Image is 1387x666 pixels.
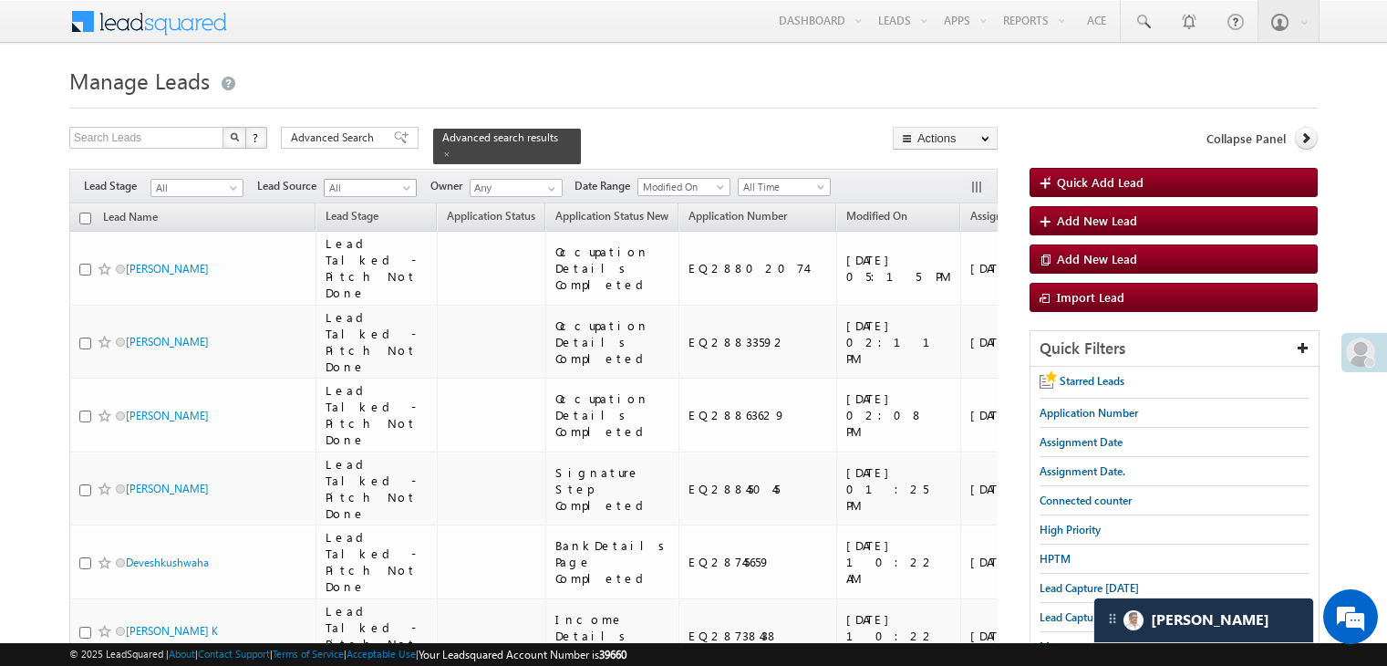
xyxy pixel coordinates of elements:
div: [DATE] [970,260,1055,276]
span: Manage Leads [69,66,210,95]
span: Assignment Date [970,209,1053,223]
a: Modified On [837,206,916,230]
span: All [325,180,411,196]
a: [PERSON_NAME] [126,409,209,422]
div: EQ28802074 [688,260,828,276]
a: [PERSON_NAME] [126,482,209,495]
div: [DATE] [970,554,1055,570]
div: Signature Step Completed [555,464,671,514]
a: All [324,179,417,197]
div: Lead Talked - Pitch Not Done [326,529,429,595]
span: Quick Add Lead [1057,174,1144,190]
div: BankDetails Page Completed [555,537,671,587]
div: Occupation Details Completed [555,317,671,367]
span: Connected counter [1040,494,1132,507]
div: EQ28845045 [688,481,828,497]
img: Carter [1123,610,1144,630]
div: EQ28833592 [688,334,828,350]
span: © 2025 LeadSquared | | | | | [69,646,626,663]
span: Advanced search results [442,130,558,144]
span: Application Status New [555,209,668,223]
div: [DATE] [970,628,1055,644]
span: Date Range [574,178,637,194]
span: Your Leadsquared Account Number is [419,648,626,661]
img: Search [230,132,239,141]
a: [PERSON_NAME] [126,335,209,349]
div: Occupation Details Completed [555,390,671,440]
div: [DATE] [970,481,1055,497]
div: [DATE] 02:11 PM [846,317,952,367]
span: HPTM [1040,552,1071,566]
a: Modified On [637,178,730,196]
span: Application Status [447,209,535,223]
span: Lead Stage [84,178,150,194]
span: Lead Source [257,178,324,194]
span: Starred Leads [1060,374,1124,388]
div: Income Details Completed [555,611,671,661]
div: Lead Talked - Pitch Not Done [326,309,429,375]
span: Assignment Date [1040,435,1123,449]
div: [DATE] 05:15 PM [846,252,952,285]
span: Application Number [1040,406,1138,420]
span: Modified On [638,179,725,195]
span: Add New Lead [1057,213,1137,228]
a: [PERSON_NAME] K morariya [126,624,218,655]
div: EQ28738438 [688,628,828,644]
a: Application Number [679,206,796,230]
a: Application Status [438,206,544,230]
div: Lead Talked - Pitch Not Done [326,235,429,301]
span: Messages [1040,640,1086,653]
div: Quick Filters [1030,331,1319,367]
a: [PERSON_NAME] [126,262,209,276]
div: [DATE] 10:22 AM [846,611,952,661]
span: 39660 [599,648,626,661]
div: Lead Talked - Pitch Not Done [326,382,429,448]
a: Lead Name [94,207,167,231]
span: Modified On [846,209,907,223]
a: Assignment Date [961,206,1062,230]
a: Application Status New [546,206,678,230]
span: ? [253,130,261,145]
button: Actions [893,127,998,150]
span: Lead Stage [326,209,378,223]
div: [DATE] 10:22 AM [846,537,952,587]
div: [DATE] [970,334,1055,350]
span: All [151,180,238,196]
div: carter-dragCarter[PERSON_NAME] [1093,598,1314,643]
a: Deveshkushwaha [126,556,209,569]
span: Assignment Date. [1040,464,1125,478]
span: Application Number [688,209,787,223]
span: Advanced Search [291,130,379,146]
div: [DATE] 02:08 PM [846,390,952,440]
a: Show All Items [538,180,561,198]
span: Owner [430,178,470,194]
a: All [150,179,243,197]
img: carter-drag [1105,611,1120,626]
a: All Time [738,178,831,196]
button: ? [245,127,267,149]
a: Terms of Service [273,648,344,660]
input: Check all records [79,213,91,224]
span: Carter [1151,611,1269,629]
div: EQ28863629 [688,407,828,423]
span: Import Lead [1057,289,1124,305]
div: [DATE] [970,407,1055,423]
span: Add New Lead [1057,251,1137,266]
span: Lead Capture [DATE] [1040,610,1139,624]
a: About [169,648,195,660]
span: All Time [739,179,825,195]
a: Acceptable Use [347,648,416,660]
div: [DATE] 01:25 PM [846,464,952,514]
div: EQ28745659 [688,554,828,570]
span: Lead Capture [DATE] [1040,581,1139,595]
a: Contact Support [198,648,270,660]
span: Collapse Panel [1206,130,1286,147]
div: Occupation Details Completed [555,244,671,293]
span: High Priority [1040,523,1101,536]
a: Lead Stage [316,206,388,230]
div: Lead Talked - Pitch Not Done [326,456,429,522]
input: Type to Search [470,179,563,197]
